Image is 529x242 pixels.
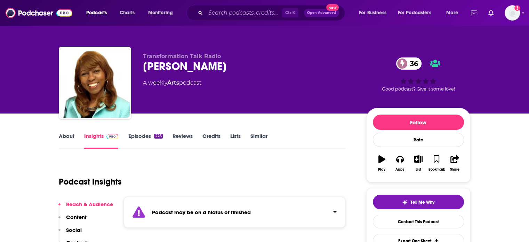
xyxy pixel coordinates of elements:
[402,200,408,205] img: tell me why sparkle
[486,7,496,19] a: Show notifications dropdown
[58,227,82,240] button: Social
[427,151,446,176] button: Bookmark
[84,133,119,149] a: InsightsPodchaser Pro
[378,167,385,172] div: Play
[398,8,431,18] span: For Podcasters
[446,151,464,176] button: Share
[373,115,464,130] button: Follow
[206,7,282,18] input: Search podcasts, credits, & more...
[514,5,520,11] svg: Add a profile image
[304,9,339,17] button: Open AdvancedNew
[366,53,471,96] div: 36Good podcast? Give it some love!
[416,167,421,172] div: List
[410,200,434,205] span: Tell Me Why
[66,201,113,208] p: Reach & Audience
[143,7,182,18] button: open menu
[450,167,459,172] div: Share
[81,7,116,18] button: open menu
[193,5,352,21] div: Search podcasts, credits, & more...
[143,53,221,60] span: Transformation Talk Radio
[230,133,241,149] a: Lists
[282,8,298,17] span: Ctrl K
[59,133,74,149] a: About
[148,8,173,18] span: Monitoring
[428,167,444,172] div: Bookmark
[505,5,520,21] img: User Profile
[167,79,179,86] a: Arts
[326,4,339,11] span: New
[505,5,520,21] span: Logged in as N0elleB7
[124,197,346,228] section: Click to expand status details
[115,7,139,18] a: Charts
[382,86,455,92] span: Good podcast? Give it some love!
[403,57,422,70] span: 36
[505,5,520,21] button: Show profile menu
[106,134,119,139] img: Podchaser Pro
[354,7,395,18] button: open menu
[468,7,480,19] a: Show notifications dropdown
[58,214,87,227] button: Content
[373,151,391,176] button: Play
[60,48,130,118] img: Dr. Roni DeLuz
[373,133,464,147] div: Rate
[446,8,458,18] span: More
[250,133,267,149] a: Similar
[86,8,107,18] span: Podcasts
[409,151,427,176] button: List
[395,167,404,172] div: Apps
[128,133,162,149] a: Episodes225
[202,133,221,149] a: Credits
[373,195,464,209] button: tell me why sparkleTell Me Why
[154,134,162,139] div: 225
[441,7,467,18] button: open menu
[6,6,72,19] img: Podchaser - Follow, Share and Rate Podcasts
[66,214,87,220] p: Content
[152,209,251,216] strong: Podcast may be on a hiatus or finished
[307,11,336,15] span: Open Advanced
[143,79,201,87] div: A weekly podcast
[120,8,135,18] span: Charts
[58,201,113,214] button: Reach & Audience
[173,133,193,149] a: Reviews
[373,215,464,228] a: Contact This Podcast
[391,151,409,176] button: Apps
[59,177,122,187] h1: Podcast Insights
[393,7,441,18] button: open menu
[396,57,422,70] a: 36
[359,8,386,18] span: For Business
[66,227,82,233] p: Social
